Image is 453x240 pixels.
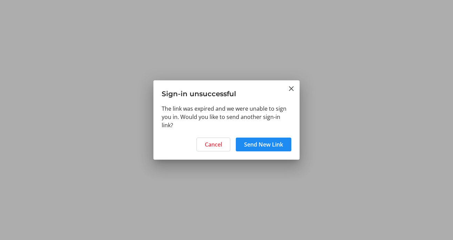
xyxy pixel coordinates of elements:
button: Cancel [197,138,230,151]
span: Send New Link [244,140,283,149]
span: Cancel [205,140,222,149]
button: Close [287,84,295,93]
button: Send New Link [236,138,291,151]
div: The link was expired and we were unable to sign you in. Would you like to send another sign-in link? [153,104,300,133]
h3: Sign-in unsuccessful [153,80,300,104]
